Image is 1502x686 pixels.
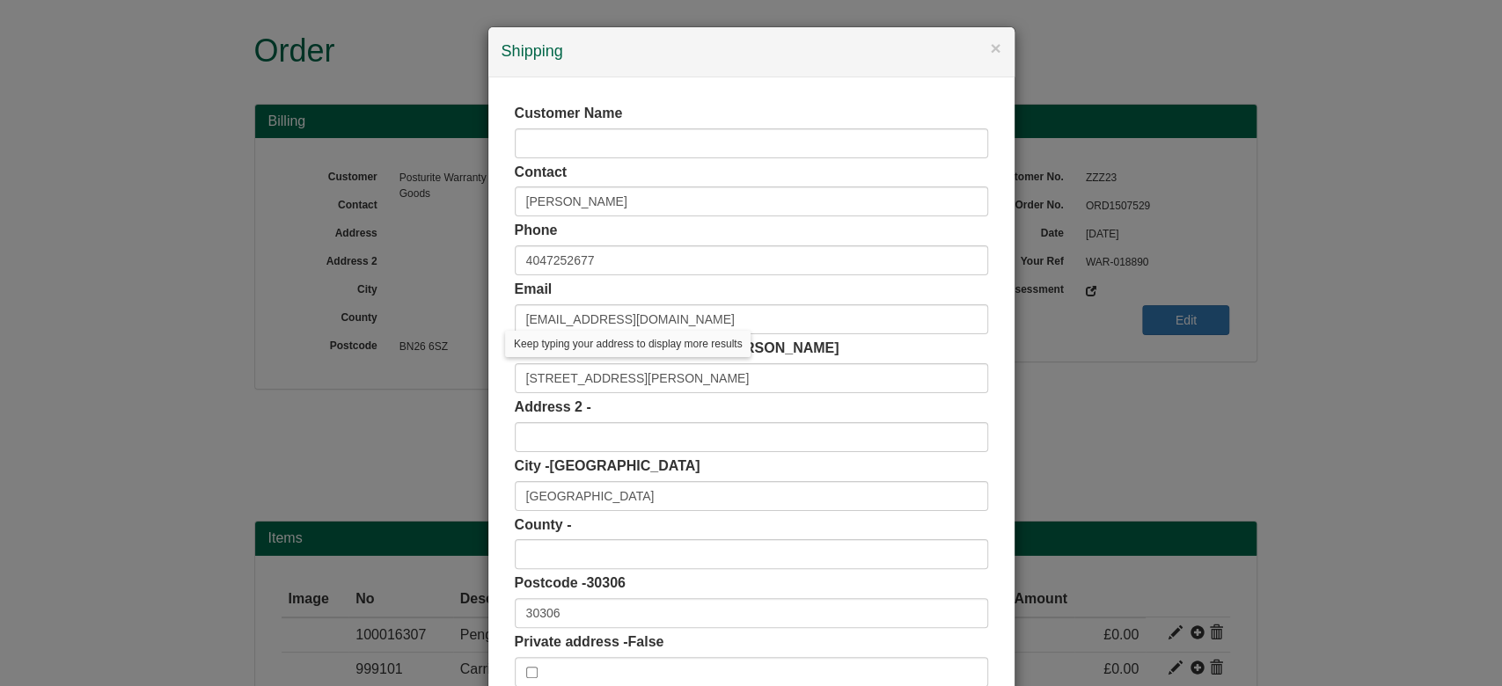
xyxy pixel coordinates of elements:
label: Email [515,280,553,300]
label: Postcode - [515,573,626,594]
label: Address 2 - [515,398,591,418]
label: Phone [515,221,558,241]
label: Private address - [515,632,664,653]
label: County - [515,515,572,536]
button: × [990,39,1000,57]
span: [GEOGRAPHIC_DATA] [550,458,700,473]
label: Contact [515,163,568,183]
label: City - [515,456,700,477]
span: False [627,634,663,649]
div: Keep typing your address to display more results [505,331,751,357]
label: Customer Name [515,104,623,124]
span: 30306 [586,575,626,590]
h4: Shipping [502,40,1001,63]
